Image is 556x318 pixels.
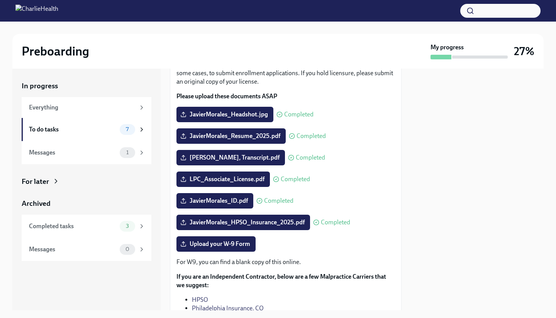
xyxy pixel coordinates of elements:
[22,44,89,59] h2: Preboarding
[176,150,285,165] label: [PERSON_NAME], Transcript.pdf
[22,215,151,238] a: Completed tasks3
[514,44,534,58] h3: 27%
[182,154,280,162] span: [PERSON_NAME], Transcript.pdf
[176,258,395,266] p: For W9, you can find a blank copy of this online.
[29,222,117,231] div: Completed tasks
[122,150,133,155] span: 1
[176,193,253,209] label: JavierMorales_ID.pdf
[176,128,286,144] label: JavierMorales_Resume_2025.pdf
[182,111,268,118] span: JavierMorales_Headshot.jpg
[176,273,386,289] strong: If you are an Independent Contractor, below are a few Malpractice Carriers that we suggest:
[176,236,256,252] label: Upload your W-9 Form
[192,305,264,312] a: Philadelphia Insurance. CO
[22,118,151,141] a: To do tasks7
[22,97,151,118] a: Everything
[321,219,350,225] span: Completed
[22,141,151,164] a: Messages1
[176,93,277,100] strong: Please upload these documents ASAP
[22,199,151,209] a: Archived
[182,219,305,226] span: JavierMorales_HPSO_Insurance_2025.pdf
[22,177,49,187] div: For later
[29,148,117,157] div: Messages
[29,245,117,254] div: Messages
[182,240,250,248] span: Upload your W-9 Form
[22,81,151,91] a: In progress
[22,177,151,187] a: For later
[176,172,270,187] label: LPC_Associate_License.pdf
[182,197,248,205] span: JavierMorales_ID.pdf
[296,155,325,161] span: Completed
[284,111,314,118] span: Completed
[182,175,264,183] span: LPC_Associate_License.pdf
[22,238,151,261] a: Messages0
[281,176,310,182] span: Completed
[431,43,464,52] strong: My progress
[176,215,310,230] label: JavierMorales_HPSO_Insurance_2025.pdf
[297,133,326,139] span: Completed
[192,296,208,303] a: HPSO
[176,61,395,86] p: The following documents are needed to complete your contractor profile and, in some cases, to sub...
[182,132,280,140] span: JavierMorales_Resume_2025.pdf
[29,125,117,134] div: To do tasks
[264,198,293,204] span: Completed
[29,103,135,112] div: Everything
[121,126,133,132] span: 7
[15,5,58,17] img: CharlieHealth
[121,223,134,229] span: 3
[176,107,273,122] label: JavierMorales_Headshot.jpg
[121,246,134,252] span: 0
